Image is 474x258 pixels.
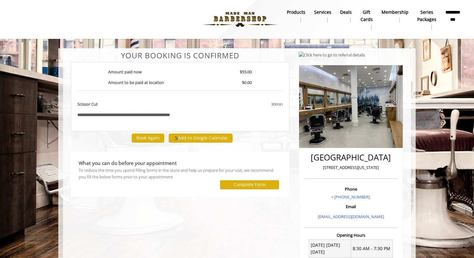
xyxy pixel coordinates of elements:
[79,160,177,166] b: What you can do before your appointment
[79,167,282,180] div: To reduce the time you spend filling forms in the store and help us prepare for your visit, we re...
[287,9,305,16] b: products
[282,8,310,24] a: Productsproducts
[108,69,142,75] b: Amount paid now
[417,9,436,23] b: Series packages
[299,52,365,58] img: Click here to go to referral details
[108,80,164,85] b: Amount to be paid at location
[306,204,396,209] h3: Email
[77,101,98,108] b: Scissor Cut
[197,2,283,37] img: Made Man Barbershop logo
[340,9,352,16] b: Deals
[220,101,282,108] div: 30min
[318,214,384,219] a: [EMAIL_ADDRESS][DOMAIN_NAME]
[377,8,413,24] a: MembershipMembership
[71,51,289,60] center: Your Booking is confirmed
[169,134,233,143] button: Add to Google Calendar
[361,9,373,23] b: gift cards
[309,240,351,257] td: [DATE] [DATE] [DATE]
[314,9,331,16] b: Services
[306,164,396,171] p: [STREET_ADDRESS][US_STATE]
[220,180,279,189] button: Complete Form
[356,8,377,31] a: Gift cardsgift cards
[413,8,441,31] a: Series packagesSeries packages
[306,153,396,162] h2: [GEOGRAPHIC_DATA]
[336,8,356,24] a: DealsDeals
[306,187,396,191] h3: Phone
[234,182,266,187] label: Complete Form
[310,8,336,24] a: ServicesServices
[382,9,408,16] b: Membership
[304,233,398,237] h3: Opening Hours
[351,240,393,257] td: 8:30 AM - 7:30 PM
[240,69,252,75] b: $55.00
[242,80,252,85] b: $0.00
[331,194,371,200] a: + [PHONE_NUMBER].
[132,134,164,143] button: Book Again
